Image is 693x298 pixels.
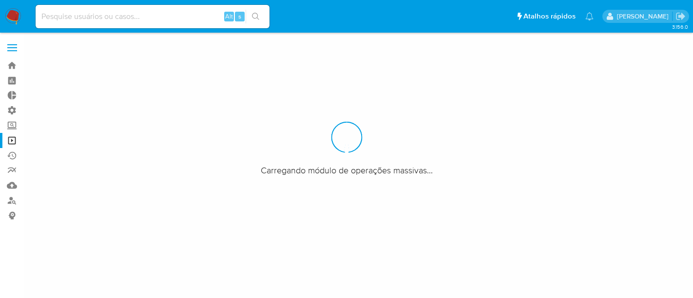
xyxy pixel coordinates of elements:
[36,10,269,23] input: Pesquise usuários ou casos...
[675,11,686,21] a: Sair
[246,10,266,23] button: search-icon
[261,165,433,176] span: Carregando módulo de operações massivas...
[617,12,672,21] p: alexandra.macedo@mercadolivre.com
[225,12,233,21] span: Alt
[238,12,241,21] span: s
[523,11,576,21] span: Atalhos rápidos
[585,12,594,20] a: Notificações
